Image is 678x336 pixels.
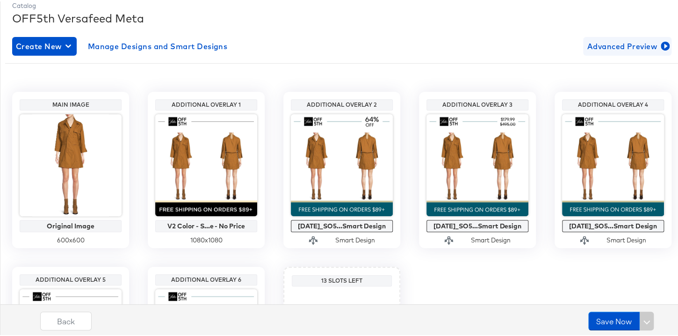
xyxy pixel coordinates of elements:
[20,234,122,243] div: 600 x 600
[564,221,662,228] div: [DATE]_SO5...Smart Design
[293,100,390,107] div: Additional Overlay 2
[429,221,526,228] div: [DATE]_SO5...Smart Design
[158,100,255,107] div: Additional Overlay 1
[158,275,255,282] div: Additional Overlay 6
[40,310,92,329] button: Back
[158,221,255,228] div: V2 Color - S...e - No Price
[564,100,662,107] div: Additional Overlay 4
[22,275,119,282] div: Additional Overlay 5
[587,38,668,51] span: Advanced Preview
[583,36,671,54] button: Advanced Preview
[16,38,73,51] span: Create New
[335,234,375,243] div: Smart Design
[12,36,77,54] button: Create New
[84,36,231,54] button: Manage Designs and Smart Designs
[12,9,671,25] div: OFF5th Versafeed Meta
[22,100,119,107] div: Main Image
[606,234,646,243] div: Smart Design
[22,221,119,228] div: Original Image
[88,38,228,51] span: Manage Designs and Smart Designs
[294,276,389,283] div: 13 Slots Left
[429,100,526,107] div: Additional Overlay 3
[155,234,257,243] div: 1080 x 1080
[588,310,640,329] button: Save Now
[471,234,511,243] div: Smart Design
[293,221,390,228] div: [DATE]_SO5...Smart Design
